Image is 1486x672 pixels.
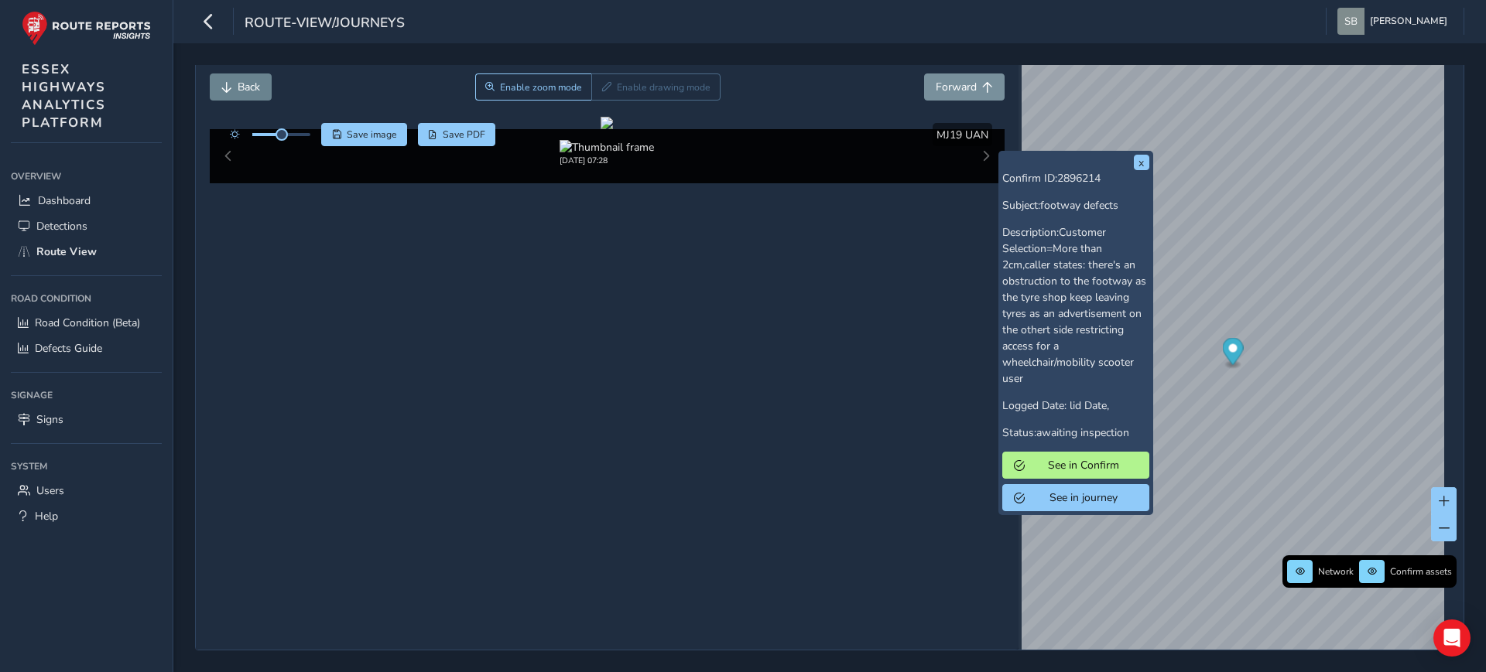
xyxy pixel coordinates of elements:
[38,193,91,208] span: Dashboard
[1040,198,1118,213] span: footway defects
[36,244,97,259] span: Route View
[36,483,64,498] span: Users
[1002,452,1149,479] button: See in Confirm
[11,478,162,503] a: Users
[11,165,162,188] div: Overview
[560,155,654,166] div: [DATE] 07:28
[22,11,151,46] img: rr logo
[1337,8,1453,35] button: [PERSON_NAME]
[11,503,162,529] a: Help
[11,287,162,310] div: Road Condition
[936,128,988,142] span: MJ19 UAN
[347,128,397,141] span: Save image
[1002,397,1149,414] p: Logged Date:
[1002,425,1149,441] p: Status:
[1057,171,1101,186] span: 2896214
[1030,458,1138,472] span: See in Confirm
[238,80,260,94] span: Back
[936,80,977,94] span: Forward
[1002,224,1149,387] p: Description:
[560,140,654,155] img: Thumbnail frame
[1134,155,1149,170] button: x
[1370,8,1447,35] span: [PERSON_NAME]
[1337,8,1364,35] img: diamond-layout
[1318,565,1354,578] span: Network
[1002,484,1149,511] button: See in journey
[22,60,106,131] span: ESSEX HIGHWAYS ANALYTICS PLATFORM
[245,13,405,35] span: route-view/journeys
[11,455,162,478] div: System
[11,384,162,407] div: Signage
[1030,490,1138,505] span: See in journey
[11,310,162,336] a: Road Condition (Beta)
[1002,225,1146,386] span: Customer Selection=More than 2cm,caller states: there's an obstruction to the footway as the tyre...
[475,73,592,101] button: Zoom
[418,123,496,146] button: PDF
[35,341,102,356] span: Defects Guide
[35,316,140,330] span: Road Condition (Beta)
[11,188,162,213] a: Dashboard
[11,407,162,432] a: Signs
[210,73,272,101] button: Back
[1433,619,1471,657] div: Open Intercom Messenger
[1002,197,1149,213] p: Subject:
[35,509,58,524] span: Help
[36,412,63,427] span: Signs
[443,128,485,141] span: Save PDF
[1222,338,1243,370] div: Map marker
[500,81,582,94] span: Enable zoom mode
[11,239,162,264] a: Route View
[36,219,87,234] span: Detections
[11,336,162,361] a: Defects Guide
[1036,425,1129,440] span: awaiting inspection
[1390,565,1452,578] span: Confirm assets
[11,213,162,239] a: Detections
[1070,398,1109,413] span: lid Date,
[321,123,407,146] button: Save
[1002,170,1149,186] p: Confirm ID:
[924,73,1005,101] button: Forward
